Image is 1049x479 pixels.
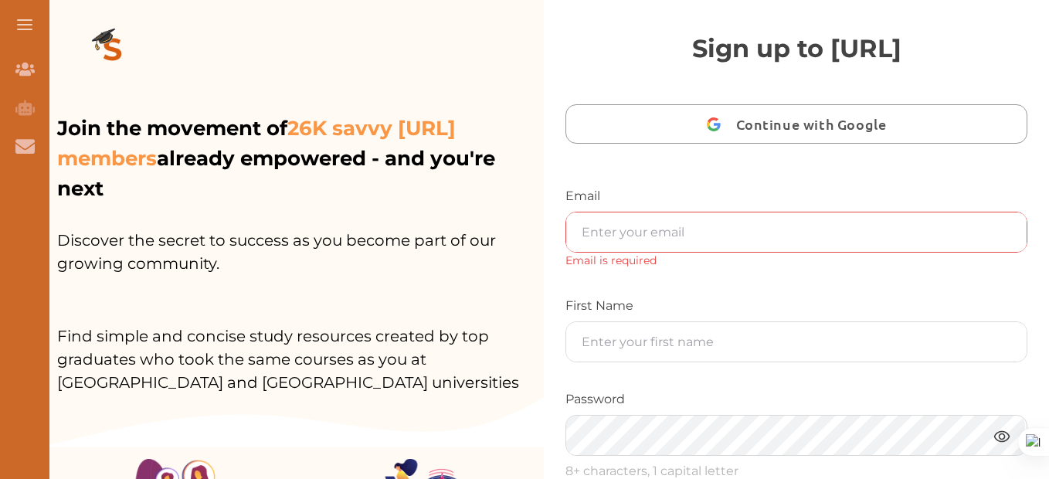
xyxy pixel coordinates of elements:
[565,104,1027,144] button: Continue with Google
[566,322,1027,362] input: Enter your first name
[736,106,895,142] span: Continue with Google
[993,426,1011,446] img: eye.3286bcf0.webp
[565,390,1027,409] p: Password
[57,114,541,204] p: Join the movement of already empowered - and you're next
[566,212,1027,252] input: Enter your email
[565,297,1027,315] p: First Name
[565,253,1027,269] div: Email is required
[565,30,1027,67] p: Sign up to [URL]
[565,187,1027,206] p: Email
[57,300,544,419] p: Find simple and concise study resources created by top graduates who took the same courses as you...
[57,204,544,300] p: Discover the secret to success as you become part of our growing community.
